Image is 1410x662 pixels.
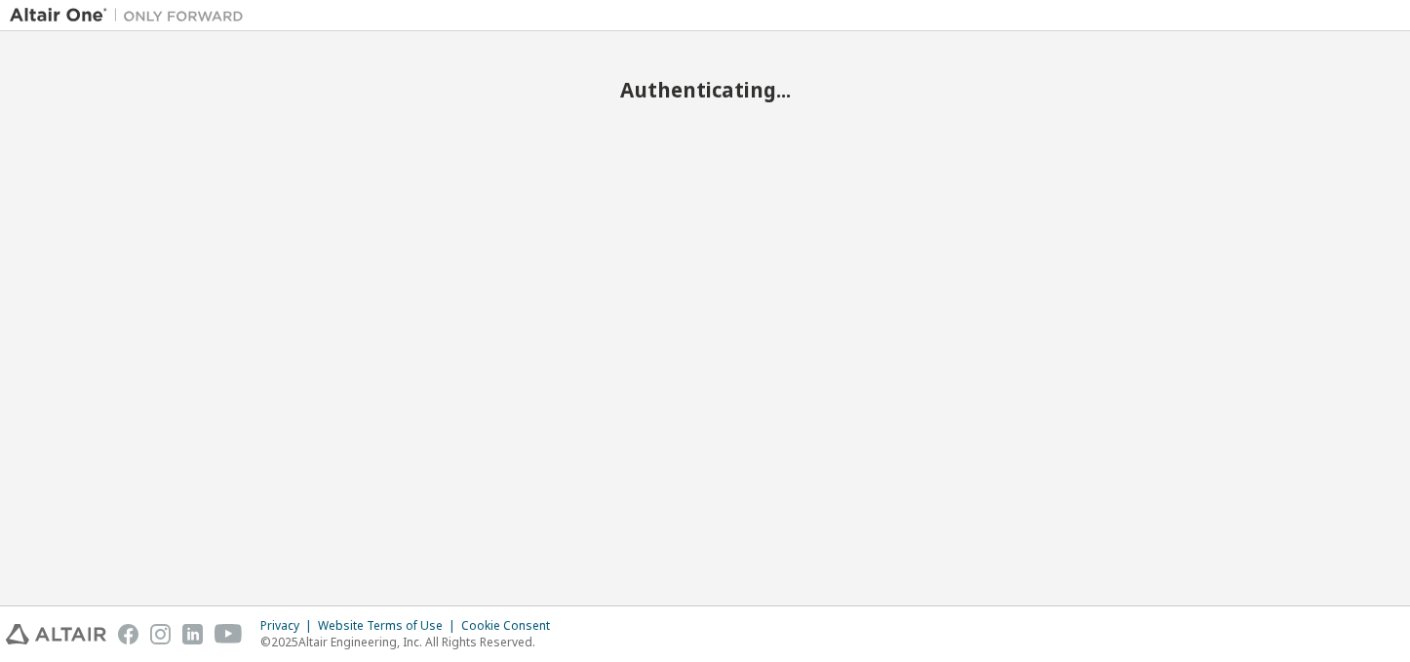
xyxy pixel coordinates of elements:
[150,624,171,644] img: instagram.svg
[318,618,461,634] div: Website Terms of Use
[215,624,243,644] img: youtube.svg
[182,624,203,644] img: linkedin.svg
[6,624,106,644] img: altair_logo.svg
[118,624,138,644] img: facebook.svg
[260,634,562,650] p: © 2025 Altair Engineering, Inc. All Rights Reserved.
[10,77,1400,102] h2: Authenticating...
[461,618,562,634] div: Cookie Consent
[260,618,318,634] div: Privacy
[10,6,254,25] img: Altair One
